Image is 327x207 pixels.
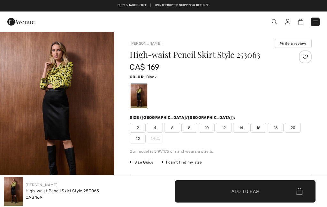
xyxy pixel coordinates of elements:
span: Size Guide [130,159,154,165]
span: 14 [233,123,249,133]
div: Size ([GEOGRAPHIC_DATA]/[GEOGRAPHIC_DATA]): [130,115,236,120]
span: 18 [268,123,284,133]
a: [PERSON_NAME] [130,41,162,46]
span: CA$ 169 [130,63,159,72]
span: 16 [250,123,266,133]
span: 20 [285,123,301,133]
span: 10 [199,123,215,133]
img: My Info [285,19,290,25]
img: Search [272,19,277,25]
div: Black [131,84,147,108]
iframe: Opens a widget where you can chat to one of our agents [305,161,321,177]
button: Write a review [275,39,312,48]
span: Black [146,75,157,79]
span: 6 [164,123,180,133]
a: [PERSON_NAME] [26,183,57,187]
a: 1ère Avenue [7,18,34,24]
img: 1ère Avenue [7,15,34,28]
img: Bag.svg [296,188,302,195]
img: Menu [312,19,319,25]
img: Shopping Bag [298,19,303,25]
button: Add to Bag [130,175,312,197]
button: Add to Bag [175,180,316,203]
img: High-Waist Pencil Skirt Style 253063 [4,177,23,206]
span: 22 [130,134,146,143]
div: Our model is 5'9"/175 cm and wears a size 6. [130,149,312,154]
div: I can't find my size [162,159,202,165]
span: Color: [130,75,145,79]
span: 4 [147,123,163,133]
h1: High-waist Pencil Skirt Style 253063 [130,50,281,59]
span: 2 [130,123,146,133]
div: High-waist Pencil Skirt Style 253063 [26,188,99,194]
span: 24 [147,134,163,143]
span: 12 [216,123,232,133]
span: Add to Bag [232,188,259,195]
img: ring-m.svg [156,137,160,140]
span: CA$ 169 [26,195,42,200]
span: 8 [181,123,197,133]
